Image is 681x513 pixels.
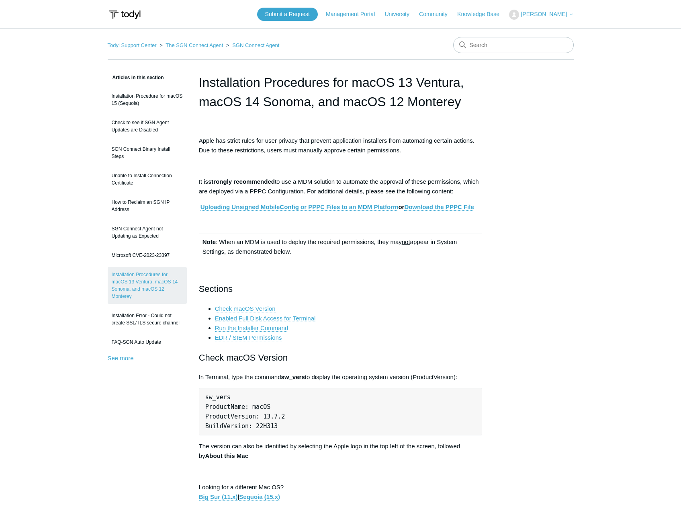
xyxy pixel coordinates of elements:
p: In Terminal, type the command to display the operating system version (ProductVersion): [199,372,483,382]
a: Sequoia (15.x) [239,493,280,501]
a: Installation Error - Could not create SSL/TLS secure channel [108,308,187,330]
span: Articles in this section [108,75,164,80]
a: Submit a Request [257,8,318,21]
a: Installation Procedures for macOS 13 Ventura, macOS 14 Sonoma, and macOS 12 Monterey [108,267,187,304]
img: Todyl Support Center Help Center home page [108,7,142,22]
button: [PERSON_NAME] [509,10,573,20]
li: SGN Connect Agent [225,42,279,48]
a: Download the PPPC File [404,203,474,211]
p: Looking for a different Mac OS? | [199,482,483,502]
a: Uploading Unsigned MobileConfig or PPPC Files to an MDM Platform [200,203,399,211]
a: Check to see if SGN Agent Updates are Disabled [108,115,187,137]
a: University [384,10,417,18]
h2: Check macOS Version [199,351,483,365]
strong: sw_vers [281,373,305,380]
p: The version can also be identified by selecting the Apple logo in the top left of the screen, fol... [199,441,483,461]
td: : When an MDM is used to deploy the required permissions, they may appear in System Settings, as ... [199,234,482,260]
a: Unable to Install Connection Certificate [108,168,187,191]
strong: or [200,203,474,211]
strong: Note [202,238,216,245]
span: not [402,238,410,245]
a: Installation Procedure for macOS 15 (Sequoia) [108,88,187,111]
input: Search [453,37,574,53]
a: Run the Installer Command [215,324,288,332]
a: Big Sur (11.x) [199,493,238,501]
p: It is to use a MDM solution to automate the approval of these permissions, which are deployed via... [199,177,483,196]
a: SGN Connect Agent not Updating as Expected [108,221,187,244]
a: Todyl Support Center [108,42,157,48]
strong: strongly recommended [208,178,275,185]
strong: About this Mac [205,452,249,459]
a: Check macOS Version [215,305,276,312]
a: EDR / SIEM Permissions [215,334,282,341]
h2: Sections [199,282,483,296]
a: How to Reclaim an SGN IP Address [108,195,187,217]
a: The SGN Connect Agent [166,42,223,48]
a: SGN Connect Agent [232,42,279,48]
a: SGN Connect Binary Install Steps [108,142,187,164]
a: FAQ-SGN Auto Update [108,334,187,350]
a: See more [108,355,134,361]
a: Community [419,10,456,18]
li: The SGN Connect Agent [158,42,225,48]
a: Management Portal [326,10,383,18]
li: Todyl Support Center [108,42,158,48]
pre: sw_vers ProductName: macOS ProductVersion: 13.7.2 BuildVersion: 22H313 [199,388,483,435]
span: [PERSON_NAME] [521,11,567,17]
h1: Installation Procedures for macOS 13 Ventura, macOS 14 Sonoma, and macOS 12 Monterey [199,73,483,111]
a: Knowledge Base [457,10,507,18]
p: Apple has strict rules for user privacy that prevent application installers from automating certa... [199,136,483,155]
a: Enabled Full Disk Access for Terminal [215,315,316,322]
a: Microsoft CVE-2023-23397 [108,248,187,263]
